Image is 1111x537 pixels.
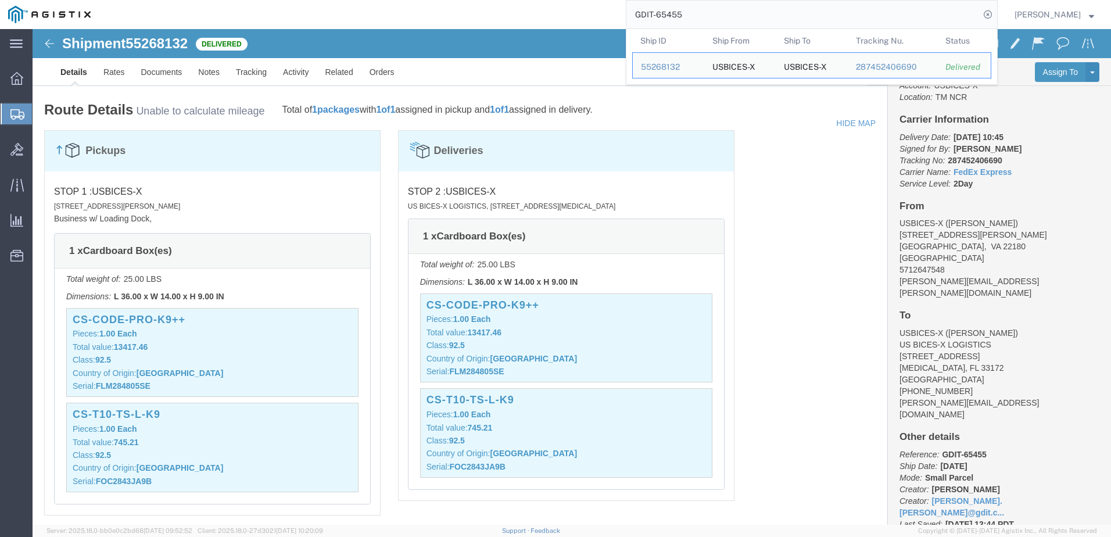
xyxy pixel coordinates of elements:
[502,527,531,534] a: Support
[632,29,997,84] table: Search Results
[641,61,696,73] div: 55268132
[46,527,192,534] span: Server: 2025.18.0-bb0e0c2bd68
[704,29,776,52] th: Ship From
[632,29,704,52] th: Ship ID
[784,53,827,78] div: USBICES-X
[8,6,91,23] img: logo
[198,527,323,534] span: Client: 2025.18.0-27d3021
[1015,8,1081,21] span: Dylan Jewell
[945,61,983,73] div: Delivered
[1014,8,1095,22] button: [PERSON_NAME]
[144,527,192,534] span: [DATE] 09:52:52
[276,527,323,534] span: [DATE] 10:20:09
[712,53,755,78] div: USBICES-X
[937,29,991,52] th: Status
[776,29,848,52] th: Ship To
[918,526,1097,536] span: Copyright © [DATE]-[DATE] Agistix Inc., All Rights Reserved
[848,29,938,52] th: Tracking Nu.
[856,61,930,73] div: 287452406690
[33,29,1111,525] iframe: FS Legacy Container
[626,1,980,28] input: Search for shipment number, reference number
[531,527,560,534] a: Feedback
